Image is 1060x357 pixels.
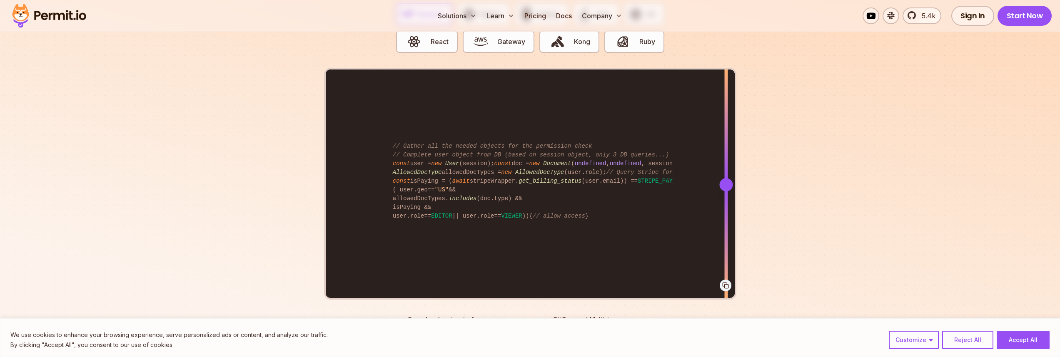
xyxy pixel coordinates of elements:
span: Ruby [639,37,655,47]
span: STRIPE_PAYING [638,178,683,184]
button: Learn [483,7,518,24]
span: User [445,160,459,167]
a: Docs [553,7,575,24]
a: Start Now [998,6,1052,26]
span: EDITOR [431,213,452,219]
button: Reject All [942,331,993,349]
span: Gateway [497,37,525,47]
code: user = (session); doc = ( , , session. ); allowedDocTypes = (user. ); isPaying = ( stripeWrapper.... [387,135,673,227]
img: Permit logo [8,2,90,30]
span: new [431,160,441,167]
span: // Gather all the needed objects for the permission check [393,143,592,149]
span: geo [417,186,428,193]
span: // Query Stripe for live data (hope it's not too slow) [606,169,795,176]
span: undefined [610,160,641,167]
img: Gateway [474,35,488,49]
span: Document [543,160,571,167]
img: Kong [551,35,565,49]
a: Sign In [951,6,994,26]
span: const [494,160,511,167]
span: new [529,160,540,167]
span: role [585,169,599,176]
span: AllowedDocType [393,169,442,176]
img: Ruby [616,35,630,49]
a: Pricing [521,7,549,24]
span: get_billing_status [519,178,581,184]
span: type [494,195,508,202]
span: VIEWER [501,213,522,219]
span: AllowedDocType [515,169,564,176]
span: role [410,213,424,219]
span: React [431,37,449,47]
p: GitOps and Multi-tenancy available out-of-the-box [553,315,632,335]
span: Kong [574,37,590,47]
span: await [452,178,470,184]
span: const [393,160,410,167]
span: "US" [435,186,449,193]
button: Accept All [997,331,1050,349]
img: React [407,35,421,49]
button: Company [579,7,626,24]
p: We use cookies to enhance your browsing experience, serve personalized ads or content, and analyz... [10,330,328,340]
span: undefined [575,160,606,167]
button: Solutions [434,7,480,24]
span: const [393,178,410,184]
span: // allow access [533,213,585,219]
span: new [501,169,511,176]
span: email [603,178,620,184]
p: By clicking "Accept All", you consent to our use of cookies. [10,340,328,350]
span: // Complete user object from DB (based on session object, only 3 DB queries...) [393,151,669,158]
button: Customize [889,331,939,349]
a: 5.4k [903,7,941,24]
span: role [480,213,494,219]
span: includes [449,195,476,202]
span: 5.4k [917,11,935,21]
p: Seamlessly migrate from any existing authorization solution [408,315,523,335]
